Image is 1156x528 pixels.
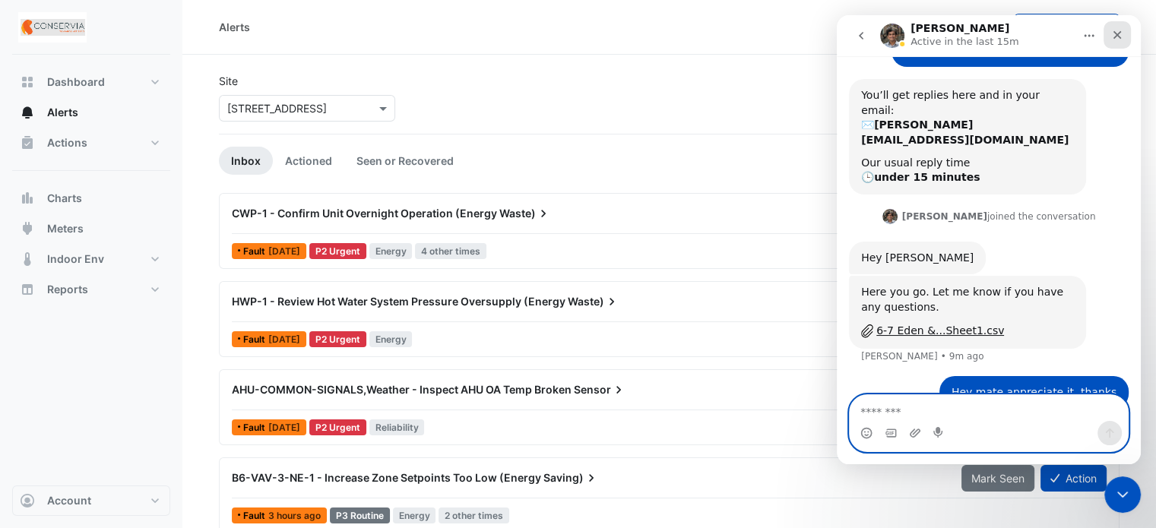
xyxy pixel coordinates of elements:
button: Alerts [12,97,170,128]
span: Energy [393,507,436,523]
span: Thu 18-Sep-2025 12:24 AEST [268,510,321,521]
span: HWP-1 - Review Hot Water System Pressure Oversupply (Energy [232,295,565,308]
div: Alerts [219,19,250,35]
span: CWP-1 - Confirm Unit Overnight Operation (Energy [232,207,497,220]
app-icon: Actions [20,135,35,150]
iframe: Intercom live chat [1104,476,1141,513]
div: P2 Urgent [309,243,366,259]
span: Charts [47,191,82,206]
span: Fault [243,423,268,432]
span: Fault [243,511,268,520]
a: Inbox [219,147,273,175]
span: Sensor [574,382,626,397]
span: Waste) [568,294,619,309]
div: P2 Urgent [309,419,366,435]
span: Fault [243,247,268,256]
span: Saving) [543,470,599,485]
span: Reports [47,282,88,297]
a: Seen or Recovered [344,147,466,175]
button: Dashboard [12,67,170,97]
span: 4 other times [415,243,486,259]
span: Fri 12-Sep-2025 12:04 AEST [268,334,300,345]
button: Alert notifications [1014,14,1120,40]
span: AHU-COMMON-SIGNALS,Weather - Inspect AHU OA Temp Broken [232,383,572,396]
app-icon: Dashboard [20,74,35,90]
span: Waste) [499,206,551,221]
button: Meters [12,213,170,244]
button: Action [1040,465,1107,492]
span: Reliability [369,419,425,435]
button: Mark Seen [961,465,1034,492]
span: Mark Seen [971,472,1025,485]
span: 2 other times [439,507,509,523]
iframe: Intercom live chat [837,15,1141,464]
img: Company Logo [18,12,87,43]
span: Energy [369,243,413,259]
app-icon: Alerts [20,105,35,120]
span: Alerts [47,105,78,120]
span: Wed 17-Sep-2025 03:55 AEST [268,245,300,257]
div: P2 Urgent [309,331,366,347]
app-icon: Indoor Env [20,251,35,267]
a: Actioned [273,147,344,175]
button: Charts [12,183,170,213]
span: Actions [47,135,87,150]
button: Reports [12,274,170,305]
div: P3 Routine [330,507,390,523]
button: Actions [12,128,170,158]
span: Account [47,493,91,508]
span: Fault [243,335,268,344]
span: Meters [47,221,84,236]
app-icon: Reports [20,282,35,297]
span: Dashboard [47,74,105,90]
span: Energy [369,331,413,347]
app-icon: Meters [20,221,35,236]
app-icon: Charts [20,191,35,206]
button: Indoor Env [12,244,170,274]
span: Fri 12-Sep-2025 11:05 AEST [268,422,300,433]
button: Account [12,485,170,516]
label: Site [219,73,238,89]
span: Indoor Env [47,251,104,267]
span: B6-VAV-3-NE-1 - Increase Zone Setpoints Too Low (Energy [232,471,541,484]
